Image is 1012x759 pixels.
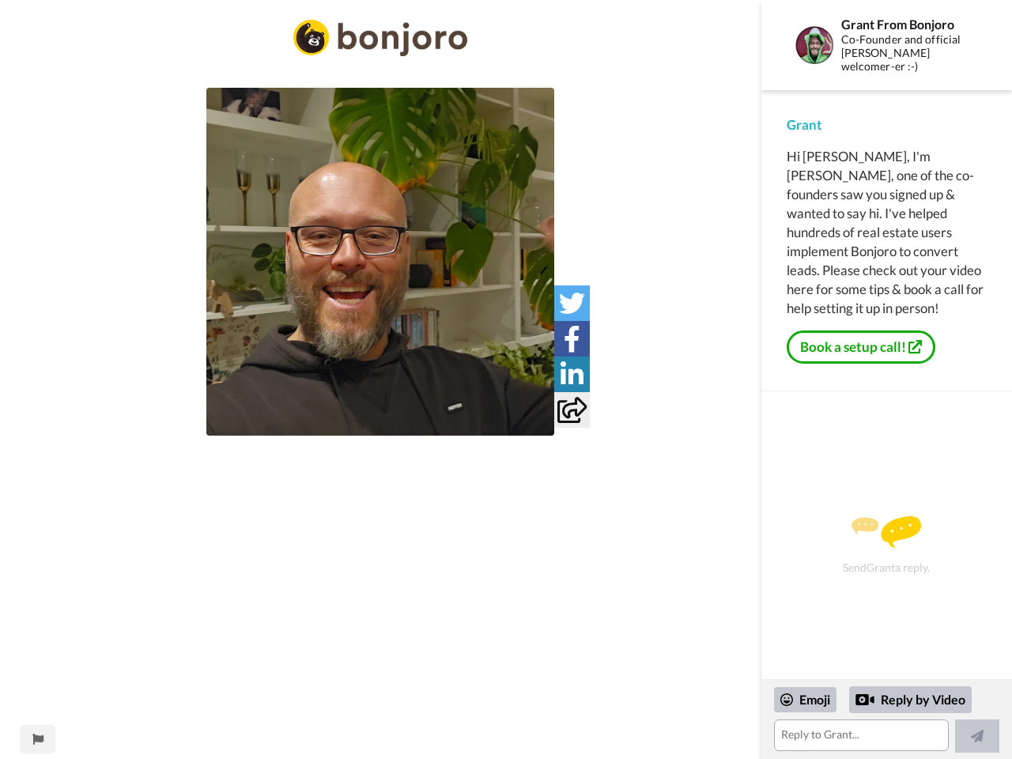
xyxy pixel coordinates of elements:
[855,690,874,709] div: Reply by Video
[293,20,467,56] img: 2a52b69d-e857-4f9a-8984-97bc6eb86c7e
[841,17,986,32] div: Grant From Bonjoro
[849,686,972,713] div: Reply by Video
[787,147,987,318] div: Hi [PERSON_NAME], I'm [PERSON_NAME], one of the co-founders saw you signed up & wanted to say hi....
[852,516,921,548] img: message.svg
[795,26,833,64] img: Profile Image
[841,33,986,73] div: Co-Founder and official [PERSON_NAME] welcomer-er :-)
[783,419,991,671] div: Send Grant a reply.
[206,88,554,436] img: a4e2bdd0-f3d7-4e42-b350-0217e9995872-thumb.jpg
[787,115,987,134] div: Grant
[787,330,935,364] a: Book a setup call!
[774,687,836,712] div: Emoji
